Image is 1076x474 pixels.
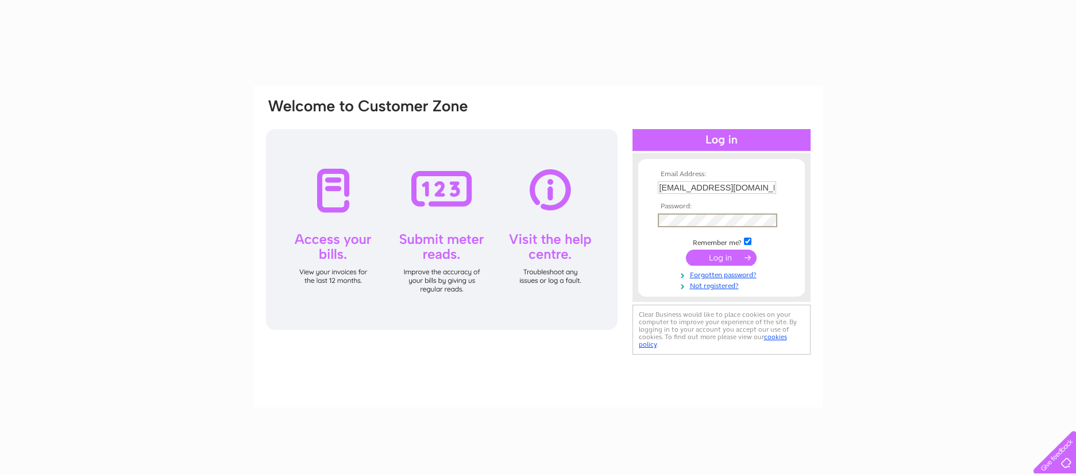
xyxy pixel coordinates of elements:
[633,305,811,355] div: Clear Business would like to place cookies on your computer to improve your experience of the sit...
[686,250,757,266] input: Submit
[655,236,788,247] td: Remember me?
[639,333,787,348] a: cookies policy
[655,170,788,178] th: Email Address:
[655,203,788,211] th: Password:
[658,269,788,279] a: Forgotten password?
[658,279,788,290] a: Not registered?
